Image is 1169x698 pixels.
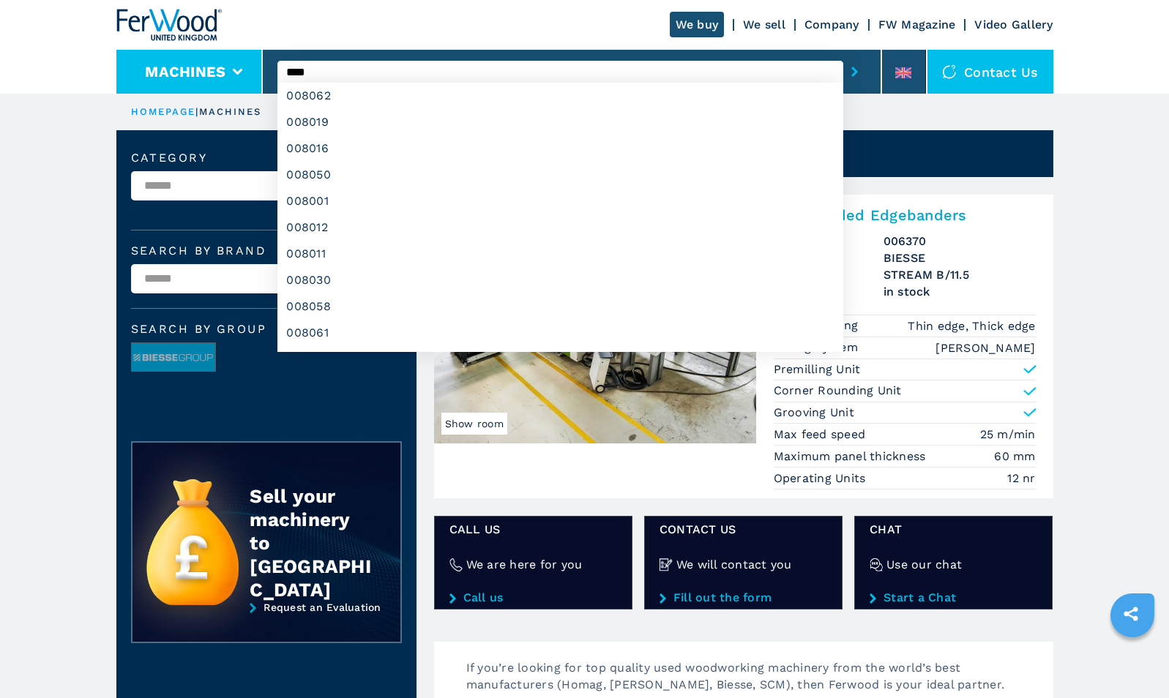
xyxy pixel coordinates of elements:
[886,556,962,573] h4: Use our chat
[974,18,1053,31] a: Video Gallery
[843,55,866,89] button: submit-button
[743,18,785,31] a: We sell
[804,18,859,31] a: Company
[774,449,930,465] p: Maximum panel thickness
[277,83,843,109] div: 008062
[670,12,725,37] a: We buy
[884,283,1036,300] span: in stock
[774,405,854,421] p: Grooving Unit
[884,233,1036,249] h3: 006370
[277,188,843,214] div: 008001
[441,413,507,435] span: Show room
[250,484,371,601] div: Sell your machinery to [GEOGRAPHIC_DATA]
[660,558,673,571] img: We will contact you
[277,162,843,188] div: 008050
[870,591,1037,604] a: Start a Chat
[277,293,843,320] div: 008058
[449,558,463,571] img: We are here for you
[774,427,870,443] p: Max feed speed
[774,470,870,487] p: Operating Units
[878,18,956,31] a: FW Magazine
[942,64,957,79] img: Contact us
[676,556,792,573] h4: We will contact you
[131,106,196,117] a: HOMEPAGE
[277,241,843,267] div: 008011
[908,318,1035,334] em: Thin edge, Thick edge
[774,361,861,378] p: Premilling Unit
[131,601,402,654] a: Request an Evaluation
[132,343,215,372] img: image
[131,245,402,257] label: Search by brand
[131,152,402,164] label: Category
[774,206,1036,224] h2: Single Sided Edgebanders
[116,9,222,41] img: Ferwood
[449,521,617,538] span: Call us
[466,556,583,573] h4: We are here for you
[277,214,843,241] div: 008012
[870,521,1037,538] span: CHAT
[195,106,198,117] span: |
[927,50,1053,94] div: Contact us
[277,320,843,346] div: 008061
[277,267,843,293] div: 008030
[870,558,883,571] img: Use our chat
[277,135,843,162] div: 008016
[199,105,262,119] p: machines
[1113,596,1149,632] a: sharethis
[884,249,1036,266] h3: BIESSE
[1107,632,1158,687] iframe: Chat
[1007,470,1035,487] em: 12 nr
[660,521,827,538] span: CONTACT US
[449,591,617,604] a: Call us
[660,591,827,604] a: Fill out the form
[935,339,1035,356] em: [PERSON_NAME]
[131,323,402,335] span: Search by group
[884,266,1036,283] h3: STREAM B/11.5
[980,426,1036,443] em: 25 m/min
[277,109,843,135] div: 008019
[994,448,1035,465] em: 60 mm
[774,383,902,399] p: Corner Rounding Unit
[145,63,225,80] button: Machines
